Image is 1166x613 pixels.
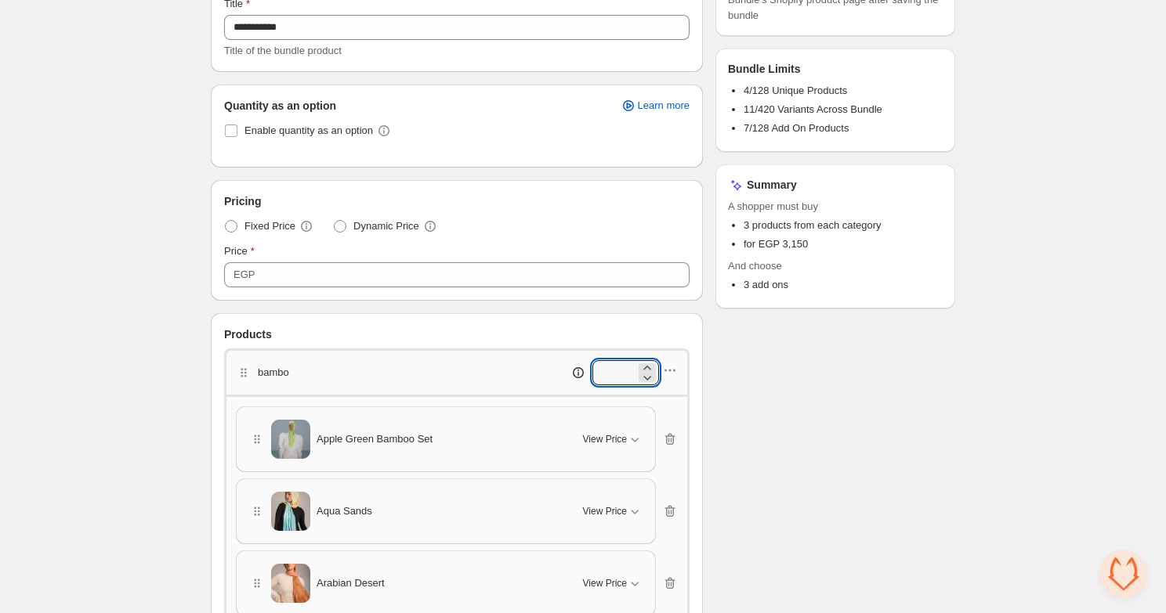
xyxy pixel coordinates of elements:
button: View Price [574,571,652,596]
a: Open chat [1100,550,1147,597]
span: Dynamic Price [353,218,419,234]
span: View Price [583,505,627,517]
a: Learn more [611,95,699,117]
span: 11/420 Variants Across Bundle [744,103,882,115]
span: View Price [583,577,627,590]
h3: Summary [747,177,797,193]
span: Arabian Desert [317,575,385,591]
span: View Price [583,433,627,445]
span: Fixed Price [244,218,295,234]
img: Aqua Sands [271,481,310,540]
span: Quantity as an option [224,98,336,114]
img: Apple Green Bamboo Set [271,409,310,468]
li: for EGP 3,150 [744,236,943,252]
span: Learn more [638,99,690,112]
span: Aqua Sands [317,503,372,519]
span: Products [224,326,272,342]
span: Pricing [224,193,261,209]
img: Arabian Desert [271,554,310,612]
span: And choose [728,258,943,274]
span: Title of the bundle product [224,45,342,56]
label: Price [224,243,255,259]
span: 7/128 Add On Products [744,122,849,134]
div: EGP [234,267,255,283]
span: A shopper must buy [728,199,943,215]
h3: Bundle Limits [728,61,801,77]
p: bambo [258,365,289,380]
li: 3 add ons [744,277,943,293]
button: View Price [574,499,652,524]
span: 4/128 Unique Products [744,85,847,96]
button: View Price [574,427,652,452]
span: Apple Green Bamboo Set [317,431,433,447]
li: 3 products from each category [744,218,943,233]
span: Enable quantity as an option [244,124,373,136]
